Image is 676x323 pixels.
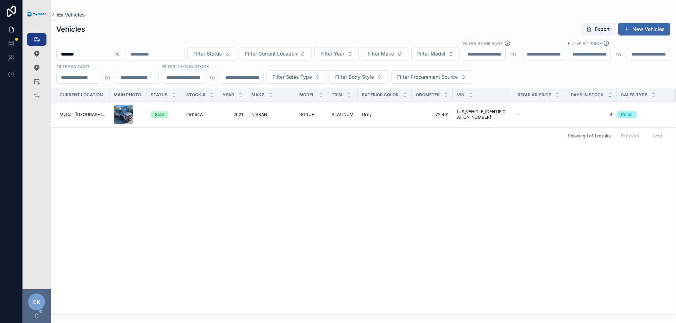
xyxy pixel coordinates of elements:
[33,298,40,306] span: EK
[186,112,214,117] a: 251154A
[511,50,517,58] p: to
[162,63,209,70] label: Filter Days In Stock
[571,92,604,98] span: Days In Stock
[320,50,344,57] span: Filter Year
[151,111,178,118] a: Sold
[515,112,560,117] a: --
[621,92,647,98] span: Sales Type
[56,63,90,70] label: FILTER BY COST
[416,112,449,117] a: 72,461
[23,28,51,111] div: scrollable content
[411,47,460,60] button: Select Button
[515,112,520,117] span: --
[362,112,407,117] a: Grey
[56,24,85,34] h1: Vehicles
[362,47,408,60] button: Select Button
[568,40,602,46] label: FILTER BY PRICE
[210,73,215,82] p: to
[251,112,291,117] a: NISSAN
[114,51,123,57] button: Clear
[56,11,85,18] a: Vehicles
[186,112,203,117] span: 251154A
[463,40,503,46] label: Filter By Mileage
[417,50,445,57] span: Filter Model
[245,50,297,57] span: Filter Current Location
[618,23,670,35] button: New Vehicles
[27,12,46,17] img: App logo
[332,112,353,117] a: PLATINUM
[329,70,388,84] button: Select Button
[299,112,323,117] a: ROGUE
[65,11,85,18] span: Vehicles
[362,92,399,98] span: Exterior Color
[251,92,264,98] span: Make
[621,111,632,118] div: Retail
[362,112,372,117] span: Grey
[60,92,103,98] span: Current Location
[299,112,314,117] span: ROGUE
[186,92,205,98] span: Stock #
[251,112,267,117] span: NISSAN
[299,92,314,98] span: Model
[457,92,464,98] span: VIN
[223,92,234,98] span: Year
[568,112,613,117] a: 4
[114,92,141,98] span: Main Photo
[223,112,243,117] a: 2021
[568,133,611,139] span: Showing 1 of 1 results
[60,112,105,117] a: MyCar ([GEOGRAPHIC_DATA])
[187,47,236,60] button: Select Button
[581,23,615,35] button: Export
[368,50,394,57] span: Filter Make
[239,47,312,60] button: Select Button
[314,47,359,60] button: Select Button
[335,73,374,80] span: Filter Body Style
[193,50,222,57] span: Filter Status
[391,70,472,84] button: Select Button
[151,92,168,98] span: Status
[273,73,312,80] span: Filter Sales Type
[518,92,551,98] span: Regular Price
[397,73,458,80] span: Filter Procurement Source
[155,111,164,118] div: Sold
[267,70,326,84] button: Select Button
[457,109,507,120] a: [US_VEHICLE_IDENTIFICATION_NUMBER]
[616,50,621,58] p: to
[105,73,110,82] p: to
[617,111,667,118] a: Retail
[332,92,342,98] span: Trim
[416,92,440,98] span: Odometer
